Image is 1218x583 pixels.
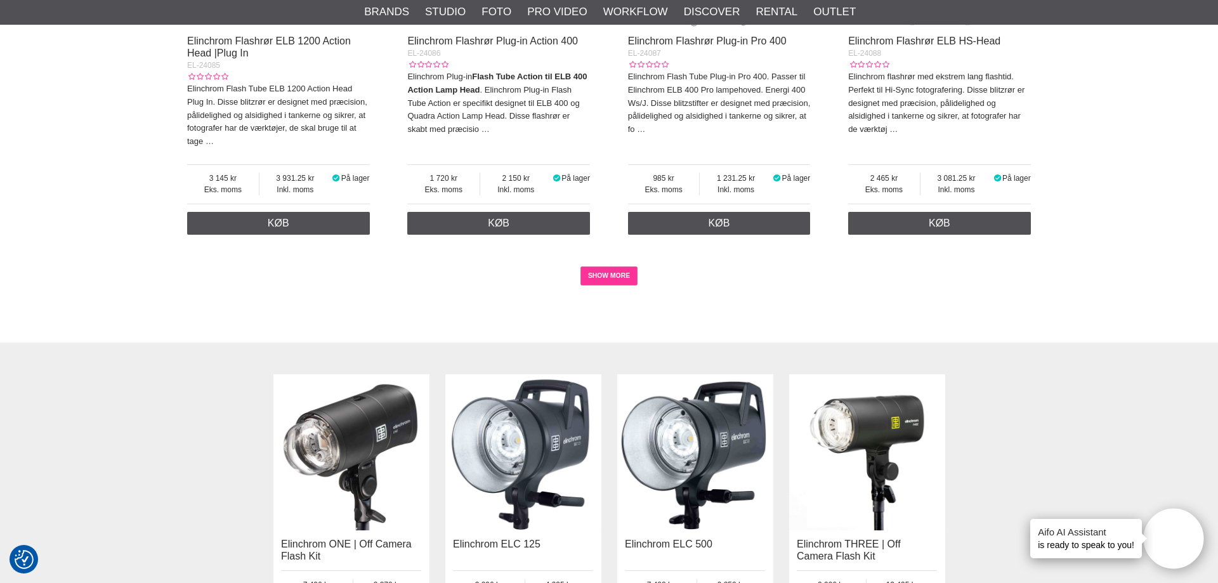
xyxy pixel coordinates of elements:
[561,174,590,183] span: På lager
[407,212,590,235] a: Køb
[628,49,661,58] span: EL-24087
[628,184,700,195] span: Eks. moms
[848,184,920,195] span: Eks. moms
[281,539,412,561] a: Elinchrom ONE | Off Camera Flash Kit
[407,49,440,58] span: EL-24086
[628,212,811,235] a: Køb
[407,36,578,46] a: Elinchrom Flashrør Plug-in Action 400
[551,174,561,183] i: På lager
[789,374,945,530] img: Elinchrom THREE | Off Camera Flash Kit
[187,82,370,148] p: Elinchrom Flash Tube ELB 1200 Action Head Plug In. Disse blitzrør er designet med præcision, påli...
[481,124,490,134] a: …
[187,61,220,70] span: EL-24085
[920,173,992,184] span: 3 081.25
[1002,174,1031,183] span: På lager
[445,374,601,530] img: Elinchrom ELC 125
[481,4,511,20] a: Foto
[407,72,587,95] strong: Flash Tube Action til ELB 400 Action Lamp Head
[782,174,811,183] span: På lager
[1038,525,1134,539] h4: Aifo AI Assistant
[206,136,214,146] a: …
[797,539,901,561] a: Elinchrom THREE | Off Camera Flash Kit
[407,184,480,195] span: Eks. moms
[527,4,587,20] a: Pro Video
[1030,519,1142,558] div: is ready to speak to you!
[453,539,540,549] a: Elinchrom ELC 125
[628,59,669,70] div: Kundebedømmelse: 0
[580,266,638,285] a: SHOW MORE
[813,4,856,20] a: Outlet
[407,173,480,184] span: 1 720
[480,173,551,184] span: 2 150
[920,184,992,195] span: Inkl. moms
[848,59,889,70] div: Kundebedømmelse: 0
[407,59,448,70] div: Kundebedømmelse: 0
[700,173,771,184] span: 1 231.25
[425,4,466,20] a: Studio
[187,71,228,82] div: Kundebedømmelse: 0
[15,548,34,571] button: Samtykkepræferencer
[848,212,1031,235] a: Køb
[889,124,898,134] a: …
[603,4,668,20] a: Workflow
[187,184,259,195] span: Eks. moms
[259,173,331,184] span: 3 931.25
[756,4,797,20] a: Rental
[187,212,370,235] a: Køb
[407,70,590,136] p: Elinchrom Plug-in . Elinchrom Plug-in Flash Tube Action er specifikt designet til ELB 400 og Quad...
[273,374,429,530] img: Elinchrom ONE | Off Camera Flash Kit
[684,4,740,20] a: Discover
[364,4,409,20] a: Brands
[480,184,551,195] span: Inkl. moms
[628,70,811,136] p: Elinchrom Flash Tube Plug-in Pro 400. Passer til Elinchrom ELB 400 Pro lampehoved. Energi 400 Ws/...
[331,174,341,183] i: På lager
[341,174,370,183] span: På lager
[848,49,881,58] span: EL-24088
[848,173,920,184] span: 2 465
[700,184,771,195] span: Inkl. moms
[187,173,259,184] span: 3 145
[772,174,782,183] i: På lager
[848,70,1031,136] p: Elinchrom flashrør med ekstrem lang flashtid. Perfekt til Hi-Sync fotografering. Disse blitzrør e...
[187,36,351,58] a: Elinchrom Flashrør ELB 1200 Action Head |Plug In
[259,184,331,195] span: Inkl. moms
[15,550,34,569] img: Revisit consent button
[625,539,712,549] a: Elinchrom ELC 500
[848,36,1000,46] a: Elinchrom Flashrør ELB HS-Head
[628,173,700,184] span: 985
[637,124,645,134] a: …
[628,36,787,46] a: Elinchrom Flashrør Plug-in Pro 400
[617,374,773,530] img: Elinchrom ELC 500
[992,174,1002,183] i: På lager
